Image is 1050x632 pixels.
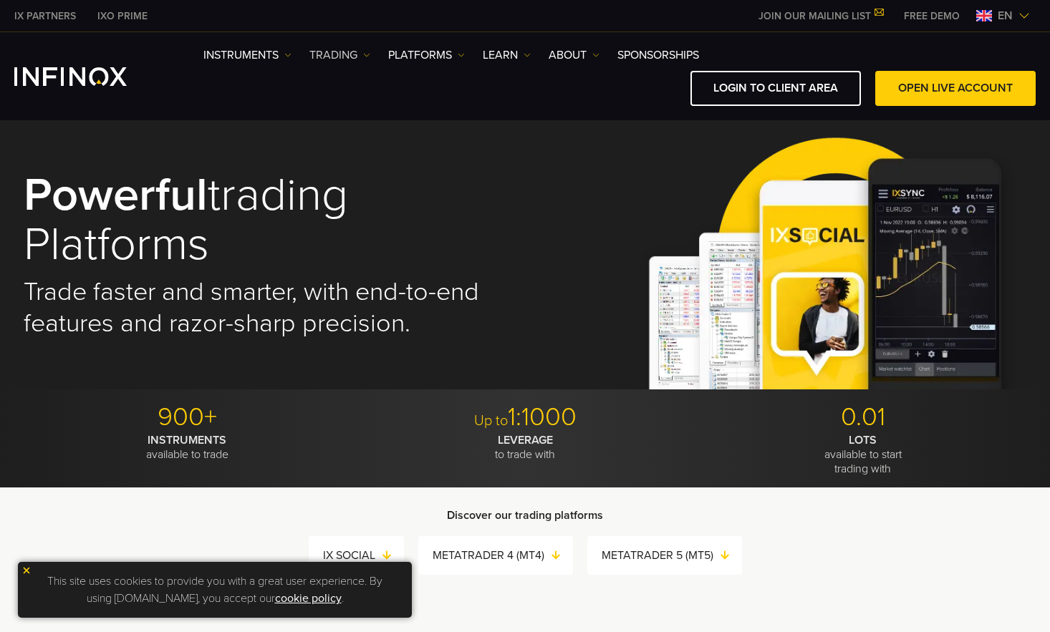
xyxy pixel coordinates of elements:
[433,545,573,565] a: METATRADER 4 (MT4)
[875,71,1036,106] a: OPEN LIVE ACCOUNT
[14,67,160,86] a: INFINOX Logo
[21,565,32,575] img: yellow close icon
[748,10,893,22] a: JOIN OUR MAILING LIST
[690,71,861,106] a: LOGIN TO CLIENT AREA
[24,402,351,433] p: 900+
[148,433,226,447] strong: INSTRUMENTS
[549,47,599,64] a: ABOUT
[275,591,342,606] a: cookie policy
[203,47,292,64] a: Instruments
[498,433,553,447] strong: LEVERAGE
[87,9,158,24] a: INFINOX
[388,47,465,64] a: PLATFORMS
[474,412,508,429] span: Up to
[699,433,1026,476] p: available to start trading with
[893,9,970,24] a: INFINOX MENU
[309,47,370,64] a: TRADING
[849,433,877,447] strong: LOTS
[362,402,689,433] p: 1:1000
[323,545,404,565] a: IX SOCIAL
[447,508,603,522] strong: Discover our trading platforms
[602,545,742,565] a: METATRADER 5 (MT5)
[4,9,87,24] a: INFINOX
[992,7,1018,24] span: en
[699,402,1026,433] p: 0.01
[24,433,351,462] p: available to trade
[24,276,505,339] h2: Trade faster and smarter, with end-to-end features and razor-sharp precision.
[617,47,699,64] a: SPONSORSHIPS
[24,171,505,269] h1: trading platforms
[483,47,531,64] a: Learn
[25,569,405,611] p: This site uses cookies to provide you with a great user experience. By using [DOMAIN_NAME], you a...
[362,433,689,462] p: to trade with
[24,167,208,223] strong: Powerful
